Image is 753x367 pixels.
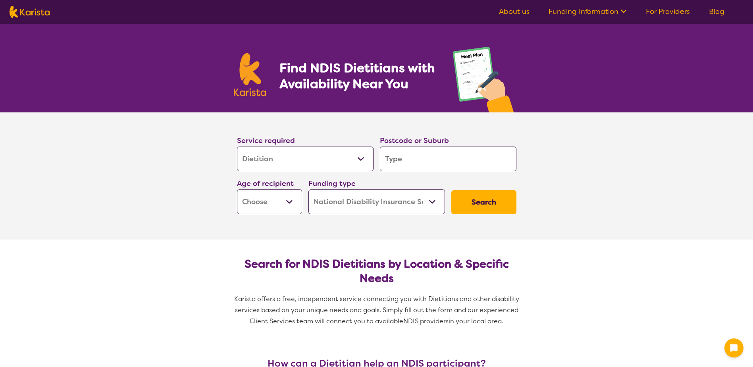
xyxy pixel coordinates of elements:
[403,317,418,325] span: NDIS
[646,7,690,16] a: For Providers
[380,147,516,171] input: Type
[234,295,521,325] span: Karista offers a free, independent service connecting you with Dietitians and other disability se...
[237,179,294,188] label: Age of recipient
[451,190,516,214] button: Search
[450,43,520,112] img: dietitian
[420,317,449,325] span: providers
[709,7,724,16] a: Blog
[237,136,295,145] label: Service required
[234,53,266,96] img: Karista logo
[279,60,436,92] h1: Find NDIS Dietitians with Availability Near You
[499,7,530,16] a: About us
[449,317,503,325] span: in your local area.
[549,7,627,16] a: Funding Information
[380,136,449,145] label: Postcode or Suburb
[308,179,356,188] label: Funding type
[10,6,50,18] img: Karista logo
[243,257,510,286] h2: Search for NDIS Dietitians by Location & Specific Needs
